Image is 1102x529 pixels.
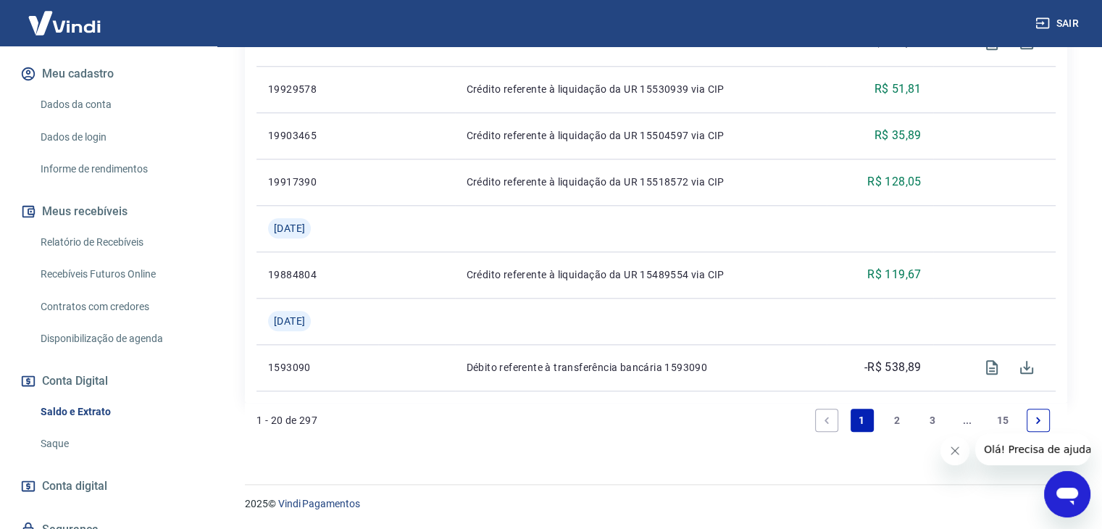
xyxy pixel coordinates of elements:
p: -R$ 538,89 [864,359,922,376]
a: Dados da conta [35,90,199,120]
p: R$ 51,81 [874,80,921,98]
p: R$ 119,67 [867,266,922,283]
p: Crédito referente à liquidação da UR 15489554 via CIP [467,267,815,282]
a: Page 15 [991,409,1015,432]
iframe: Botão para abrir a janela de mensagens [1044,471,1090,517]
button: Sair [1032,10,1085,37]
a: Page 1 is your current page [851,409,874,432]
p: Crédito referente à liquidação da UR 15504597 via CIP [467,128,815,143]
a: Recebíveis Futuros Online [35,259,199,289]
p: Débito referente à transferência bancária 1593090 [467,360,815,375]
span: Download [1009,350,1044,385]
a: Disponibilização de agenda [35,324,199,354]
a: Saldo e Extrato [35,397,199,427]
p: 19929578 [268,82,367,96]
a: Next page [1027,409,1050,432]
p: Crédito referente à liquidação da UR 15518572 via CIP [467,175,815,189]
a: Previous page [815,409,838,432]
a: Relatório de Recebíveis [35,228,199,257]
a: Vindi Pagamentos [278,498,360,509]
p: R$ 128,05 [867,173,922,191]
a: Dados de login [35,122,199,152]
p: 19903465 [268,128,367,143]
p: 1 - 20 de 297 [256,413,317,428]
ul: Pagination [809,403,1056,438]
p: Crédito referente à liquidação da UR 15530939 via CIP [467,82,815,96]
p: 1593090 [268,360,367,375]
span: Conta digital [42,476,107,496]
span: [DATE] [274,314,305,328]
a: Page 2 [885,409,909,432]
a: Contratos com credores [35,292,199,322]
a: Saque [35,429,199,459]
p: 19917390 [268,175,367,189]
span: [DATE] [274,221,305,236]
p: 2025 © [245,496,1067,512]
iframe: Fechar mensagem [940,436,969,465]
a: Page 3 [921,409,944,432]
button: Meus recebíveis [17,196,199,228]
a: Jump forward [956,409,979,432]
p: 19884804 [268,267,367,282]
button: Conta Digital [17,365,199,397]
p: R$ 35,89 [874,127,921,144]
span: Olá! Precisa de ajuda? [9,10,122,22]
img: Vindi [17,1,112,45]
a: Conta digital [17,470,199,502]
span: Visualizar [974,350,1009,385]
iframe: Mensagem da empresa [975,433,1090,465]
button: Meu cadastro [17,58,199,90]
a: Informe de rendimentos [35,154,199,184]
